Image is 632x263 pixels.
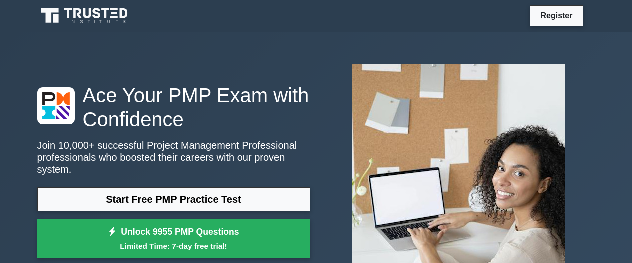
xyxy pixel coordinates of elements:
[37,219,310,259] a: Unlock 9955 PMP QuestionsLimited Time: 7-day free trial!
[50,240,298,252] small: Limited Time: 7-day free trial!
[534,9,578,22] a: Register
[37,139,310,175] p: Join 10,000+ successful Project Management Professional professionals who boosted their careers w...
[37,187,310,211] a: Start Free PMP Practice Test
[37,83,310,131] h1: Ace Your PMP Exam with Confidence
